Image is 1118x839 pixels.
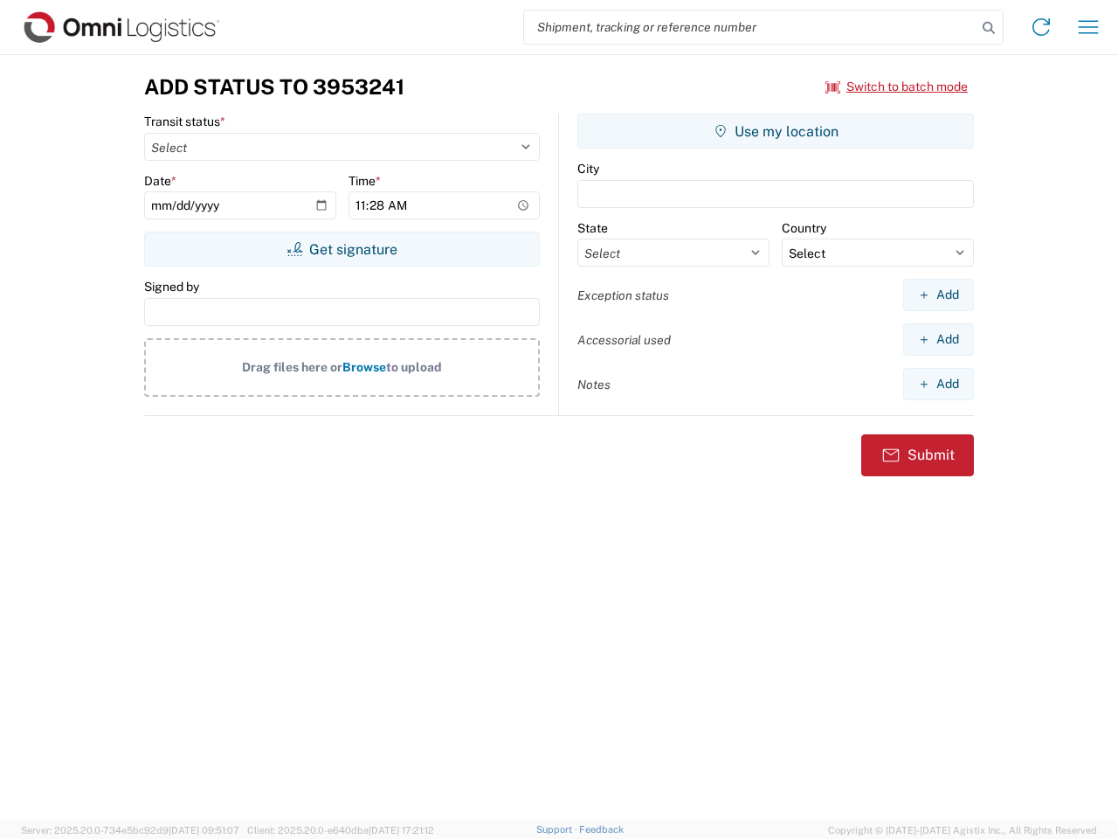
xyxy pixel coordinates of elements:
[144,173,176,189] label: Date
[21,825,239,836] span: Server: 2025.20.0-734e5bc92d9
[536,824,580,835] a: Support
[144,114,225,129] label: Transit status
[369,825,434,836] span: [DATE] 17:21:12
[782,220,826,236] label: Country
[247,825,434,836] span: Client: 2025.20.0-e640dba
[577,161,599,177] label: City
[903,368,974,400] button: Add
[144,279,199,295] label: Signed by
[903,323,974,356] button: Add
[524,10,977,44] input: Shipment, tracking or reference number
[579,824,624,835] a: Feedback
[144,74,404,100] h3: Add Status to 3953241
[577,377,611,392] label: Notes
[169,825,239,836] span: [DATE] 09:51:07
[825,73,968,101] button: Switch to batch mode
[349,173,381,189] label: Time
[577,114,974,149] button: Use my location
[386,360,442,374] span: to upload
[903,279,974,311] button: Add
[242,360,342,374] span: Drag files here or
[342,360,386,374] span: Browse
[828,822,1097,838] span: Copyright © [DATE]-[DATE] Agistix Inc., All Rights Reserved
[577,288,669,303] label: Exception status
[577,220,608,236] label: State
[144,232,540,267] button: Get signature
[861,434,974,476] button: Submit
[577,332,671,348] label: Accessorial used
